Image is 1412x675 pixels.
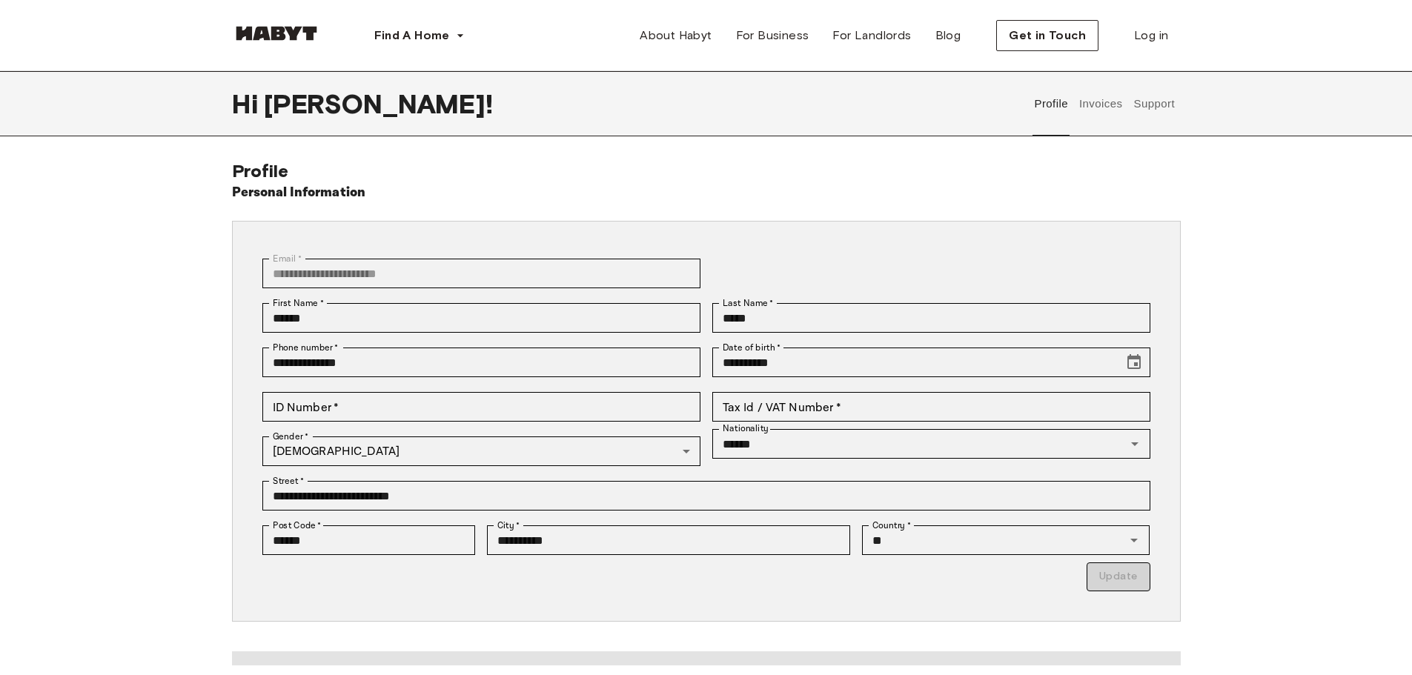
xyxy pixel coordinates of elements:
[1029,71,1181,136] div: user profile tabs
[262,259,700,288] div: You can't change your email address at the moment. Please reach out to customer support in case y...
[232,88,264,119] span: Hi
[832,27,911,44] span: For Landlords
[232,26,321,41] img: Habyt
[1033,71,1070,136] button: Profile
[924,21,973,50] a: Blog
[640,27,712,44] span: About Habyt
[723,422,769,435] label: Nationality
[273,474,304,488] label: Street
[273,341,339,354] label: Phone number
[1119,348,1149,377] button: Choose date, selected date is Apr 9, 2003
[935,27,961,44] span: Blog
[262,436,700,466] div: [DEMOGRAPHIC_DATA]
[1124,530,1144,551] button: Open
[264,88,493,119] span: [PERSON_NAME] !
[736,27,809,44] span: For Business
[232,160,289,182] span: Profile
[273,296,324,310] label: First Name
[497,519,520,532] label: City
[872,519,911,532] label: Country
[1009,27,1086,44] span: Get in Touch
[1132,71,1177,136] button: Support
[362,21,477,50] button: Find A Home
[996,20,1098,51] button: Get in Touch
[723,296,774,310] label: Last Name
[821,21,923,50] a: For Landlords
[232,182,366,203] h6: Personal Information
[273,430,308,443] label: Gender
[1077,71,1124,136] button: Invoices
[273,519,322,532] label: Post Code
[1122,21,1180,50] a: Log in
[1134,27,1168,44] span: Log in
[723,341,780,354] label: Date of birth
[374,27,450,44] span: Find A Home
[1124,433,1145,454] button: Open
[273,252,302,265] label: Email
[628,21,723,50] a: About Habyt
[724,21,821,50] a: For Business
